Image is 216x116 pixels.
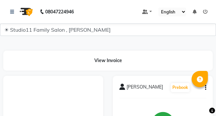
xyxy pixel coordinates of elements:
[17,3,35,21] img: logo
[45,3,74,21] b: 08047224946
[3,51,213,71] div: View Invoice
[127,84,163,93] span: [PERSON_NAME]
[189,90,209,109] iframe: chat widget
[171,83,190,92] button: Prebook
